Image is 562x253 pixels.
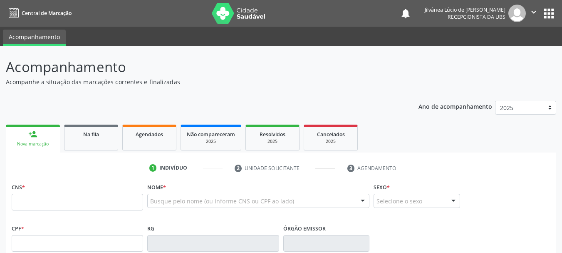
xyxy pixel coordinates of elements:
[260,131,285,138] span: Resolvidos
[187,131,235,138] span: Não compareceram
[22,10,72,17] span: Central de Marcação
[374,181,390,194] label: Sexo
[526,5,542,22] button: 
[28,130,37,139] div: person_add
[12,141,54,147] div: Nova marcação
[147,181,166,194] label: Nome
[508,5,526,22] img: img
[6,6,72,20] a: Central de Marcação
[448,13,505,20] span: Recepcionista da UBS
[252,138,293,145] div: 2025
[283,222,326,235] label: Órgão emissor
[400,8,411,19] button: notifications
[159,164,187,172] div: Indivíduo
[187,138,235,145] div: 2025
[418,101,492,111] p: Ano de acompanhamento
[149,164,157,172] div: 1
[3,30,66,46] a: Acompanhamento
[147,222,154,235] label: RG
[317,131,345,138] span: Cancelados
[376,197,422,205] span: Selecione o sexo
[12,181,25,194] label: CNS
[136,131,163,138] span: Agendados
[529,8,538,17] i: 
[150,197,294,205] span: Busque pelo nome (ou informe CNS ou CPF ao lado)
[6,57,391,78] p: Acompanhamento
[425,6,505,13] div: Jilvânea Lúcio de [PERSON_NAME]
[542,6,556,21] button: apps
[310,138,352,145] div: 2025
[83,131,99,138] span: Na fila
[6,78,391,86] p: Acompanhe a situação das marcações correntes e finalizadas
